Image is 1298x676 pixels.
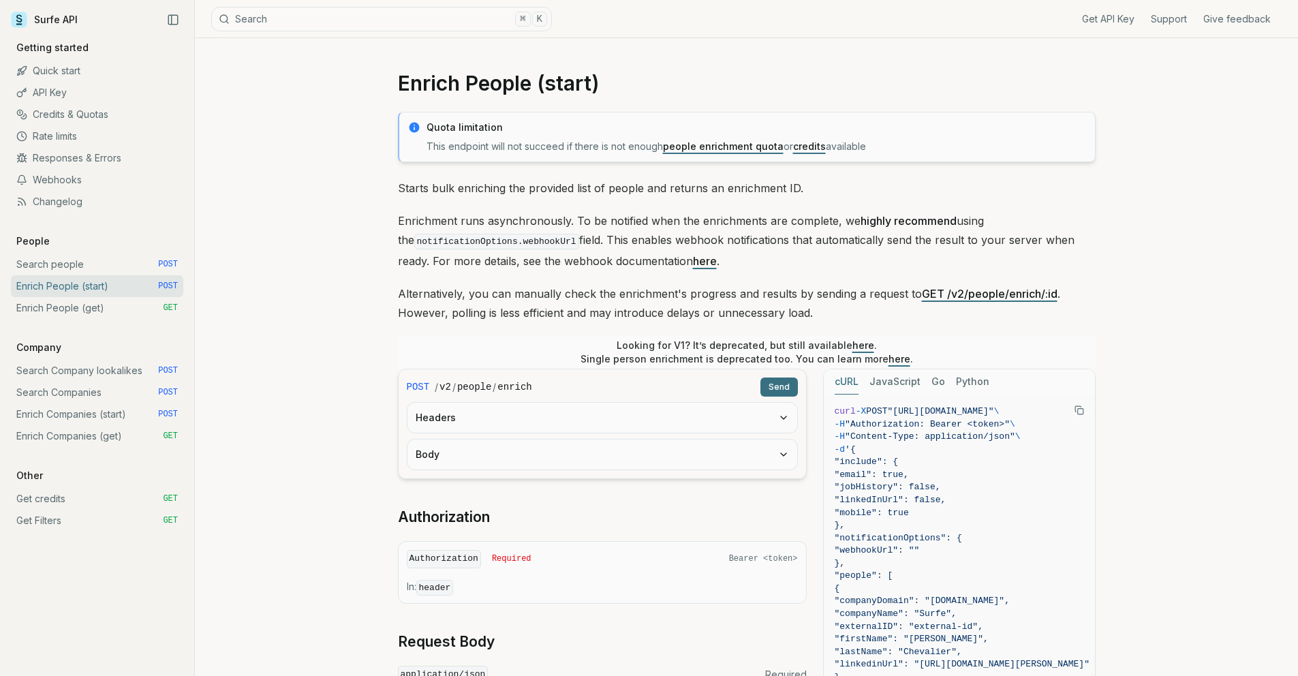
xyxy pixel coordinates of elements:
[835,621,983,632] span: "externalID": "external-id",
[532,12,547,27] kbd: K
[398,632,495,651] a: Request Body
[492,553,531,564] span: Required
[793,140,826,152] a: credits
[581,339,913,366] p: Looking for V1? It’s deprecated, but still available . Single person enrichment is deprecated too...
[835,482,941,492] span: "jobHistory": false,
[11,169,183,191] a: Webhooks
[1203,12,1271,26] a: Give feedback
[888,406,994,416] span: "[URL][DOMAIN_NAME]"
[760,378,798,397] button: Send
[163,431,178,442] span: GET
[11,382,183,403] a: Search Companies POST
[407,380,430,394] span: POST
[835,596,1010,606] span: "companyDomain": "[DOMAIN_NAME]",
[211,7,552,31] button: Search⌘K
[845,419,1010,429] span: "Authorization: Bearer <token>"
[11,403,183,425] a: Enrich Companies (start) POST
[407,550,481,568] code: Authorization
[457,380,491,394] code: people
[835,508,909,518] span: "mobile": true
[407,440,797,470] button: Body
[861,214,957,228] strong: highly recommend
[414,234,579,249] code: notificationOptions.webhookUrl
[856,406,867,416] span: -X
[835,609,957,619] span: "companyName": "Surfe",
[663,140,784,152] a: people enrichment quota
[439,380,451,394] code: v2
[869,369,921,395] button: JavaScript
[398,508,490,527] a: Authorization
[497,380,531,394] code: enrich
[835,369,859,395] button: cURL
[835,583,840,594] span: {
[835,406,856,416] span: curl
[163,303,178,313] span: GET
[407,403,797,433] button: Headers
[158,281,178,292] span: POST
[452,380,456,394] span: /
[398,211,1096,271] p: Enrichment runs asynchronously. To be notified when the enrichments are complete, we using the fi...
[835,634,989,644] span: "firstName": "[PERSON_NAME]",
[435,380,438,394] span: /
[163,10,183,30] button: Collapse Sidebar
[1082,12,1134,26] a: Get API Key
[158,259,178,270] span: POST
[493,380,496,394] span: /
[888,353,910,365] a: here
[158,409,178,420] span: POST
[956,369,989,395] button: Python
[11,425,183,447] a: Enrich Companies (get) GET
[866,406,887,416] span: POST
[922,287,1057,301] a: GET /v2/people/enrich/:id
[398,179,1096,198] p: Starts bulk enriching the provided list of people and returns an enrichment ID.
[845,444,856,455] span: '{
[835,495,946,505] span: "linkedInUrl": false,
[835,520,846,530] span: },
[835,558,846,568] span: },
[11,253,183,275] a: Search people POST
[11,104,183,125] a: Credits & Quotas
[835,545,920,555] span: "webhookUrl": ""
[852,339,874,351] a: here
[1010,419,1015,429] span: \
[11,360,183,382] a: Search Company lookalikes POST
[11,297,183,319] a: Enrich People (get) GET
[11,147,183,169] a: Responses & Errors
[427,121,1087,134] p: Quota limitation
[994,406,1000,416] span: \
[835,457,899,467] span: "include": {
[1069,400,1090,420] button: Copy Text
[163,515,178,526] span: GET
[11,10,78,30] a: Surfe API
[1015,431,1021,442] span: \
[11,125,183,147] a: Rate limits
[835,470,909,480] span: "email": true,
[11,234,55,248] p: People
[835,570,893,581] span: "people": [
[158,365,178,376] span: POST
[163,493,178,504] span: GET
[11,341,67,354] p: Company
[11,469,48,482] p: Other
[515,12,530,27] kbd: ⌘
[11,488,183,510] a: Get credits GET
[11,82,183,104] a: API Key
[398,71,1096,95] h1: Enrich People (start)
[931,369,945,395] button: Go
[11,60,183,82] a: Quick start
[835,659,1090,669] span: "linkedinUrl": "[URL][DOMAIN_NAME][PERSON_NAME]"
[427,140,1087,153] p: This endpoint will not succeed if there is not enough or available
[1151,12,1187,26] a: Support
[693,254,717,268] a: here
[11,41,94,55] p: Getting started
[835,431,846,442] span: -H
[158,387,178,398] span: POST
[835,444,846,455] span: -d
[835,533,962,543] span: "notificationOptions": {
[11,510,183,532] a: Get Filters GET
[845,431,1015,442] span: "Content-Type: application/json"
[416,580,454,596] code: header
[407,580,798,595] p: In:
[729,553,798,564] span: Bearer <token>
[11,275,183,297] a: Enrich People (start) POST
